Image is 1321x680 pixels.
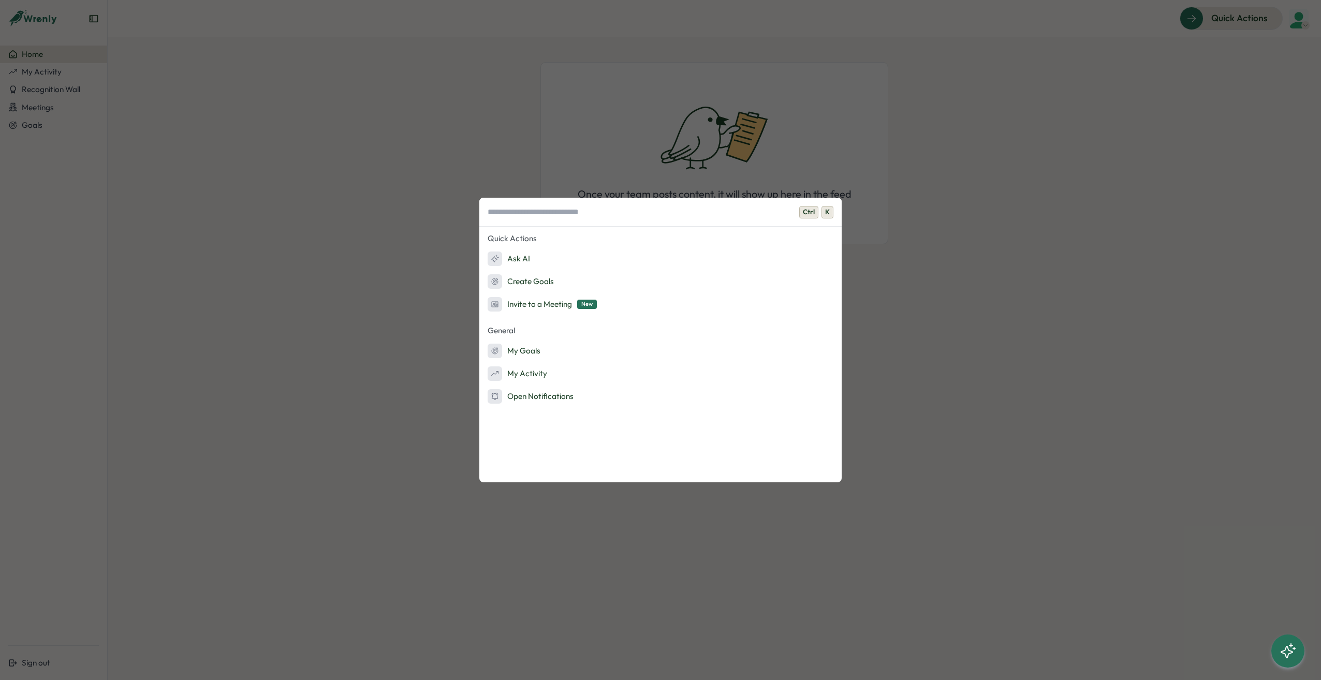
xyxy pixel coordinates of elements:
div: Ask AI [488,252,530,266]
div: Create Goals [488,274,554,289]
button: Open Notifications [479,386,842,407]
div: My Activity [488,366,547,381]
p: General [479,323,842,338]
span: K [821,206,833,218]
button: Ask AI [479,248,842,269]
span: Ctrl [799,206,818,218]
div: My Goals [488,344,540,358]
button: My Activity [479,363,842,384]
p: Quick Actions [479,231,842,246]
button: My Goals [479,341,842,361]
span: New [577,300,597,308]
button: Invite to a MeetingNew [479,294,842,315]
button: Create Goals [479,271,842,292]
div: Invite to a Meeting [488,297,597,312]
div: Open Notifications [488,389,574,404]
